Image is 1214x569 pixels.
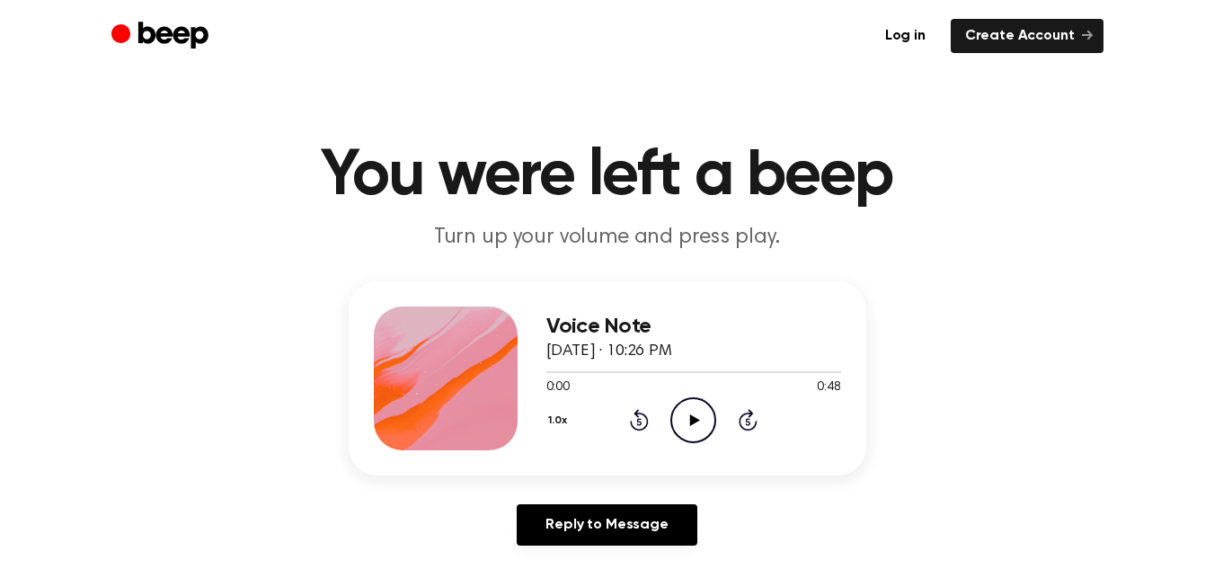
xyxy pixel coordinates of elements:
a: Log in [871,19,940,53]
a: Reply to Message [517,504,696,546]
a: Create Account [951,19,1103,53]
button: 1.0x [546,405,574,436]
p: Turn up your volume and press play. [262,223,953,253]
a: Beep [111,19,213,54]
h3: Voice Note [546,315,841,339]
span: 0:00 [546,378,570,397]
span: [DATE] · 10:26 PM [546,343,672,360]
span: 0:48 [817,378,840,397]
h1: You were left a beep [147,144,1068,209]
